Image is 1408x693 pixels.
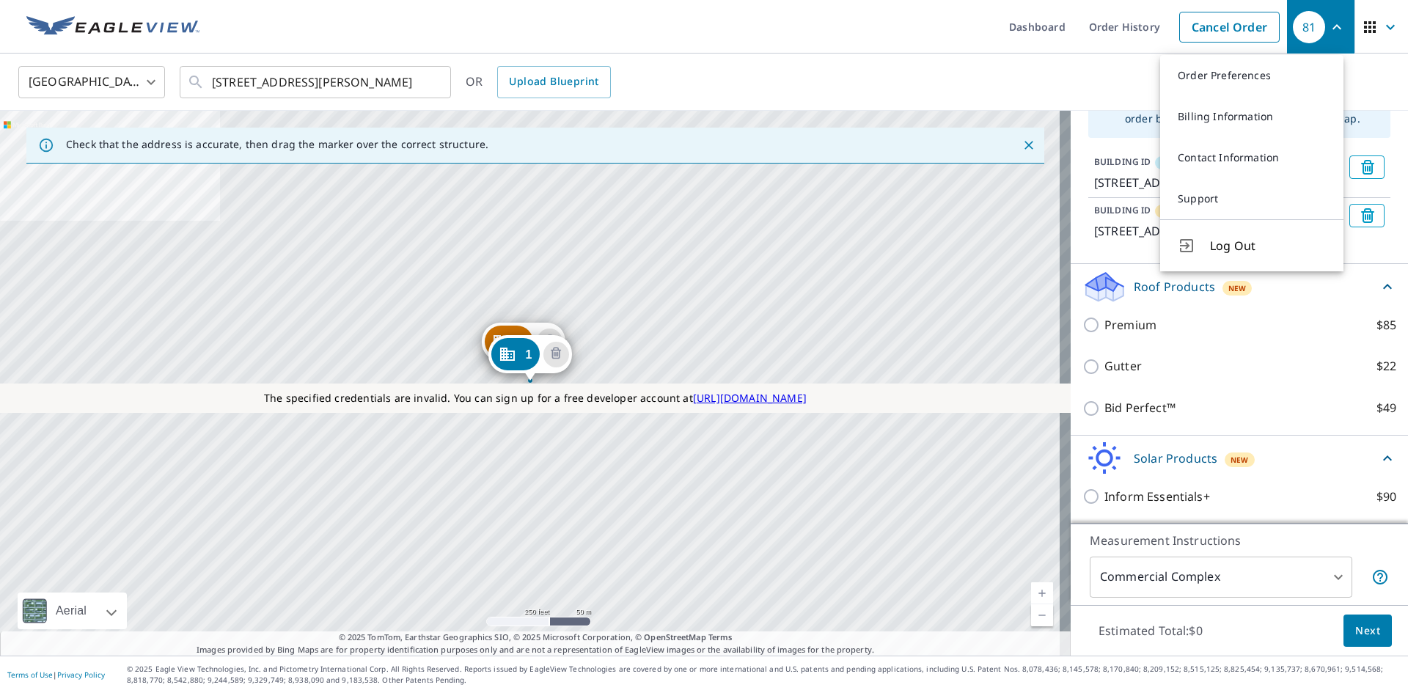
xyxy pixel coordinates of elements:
p: [STREET_ADDRESS][PERSON_NAME] [1094,222,1302,240]
p: [STREET_ADDRESS][PERSON_NAME] [1094,174,1302,191]
p: Gutter [1104,357,1142,375]
p: Bid Perfect™ [1104,399,1176,417]
a: Privacy Policy [57,670,105,680]
span: 1 [525,349,532,360]
button: Delete building 1 [543,342,569,367]
p: Measurement Instructions [1090,532,1389,549]
p: Inform Essentials+ [1104,488,1210,506]
span: New [1231,454,1249,466]
button: Delete building 2 [1349,204,1385,227]
button: Delete building 2 [537,329,562,354]
p: $90 [1376,488,1396,506]
span: © 2025 TomTom, Earthstar Geographics SIO, © 2025 Microsoft Corporation, © [339,631,733,644]
p: $85 [1376,316,1396,334]
input: Search by address or latitude-longitude [212,62,421,103]
a: [URL][DOMAIN_NAME] [693,391,807,405]
div: Solar ProductsNew [1082,441,1396,476]
button: Next [1343,615,1392,648]
div: [GEOGRAPHIC_DATA] [18,62,165,103]
p: BUILDING ID [1094,204,1151,216]
div: Aerial [18,593,127,629]
p: $22 [1376,357,1396,375]
a: Terms [708,631,733,642]
p: $49 [1376,399,1396,417]
p: Roof Products [1134,278,1215,296]
div: Commercial Complex [1090,557,1352,598]
a: Upload Blueprint [497,66,610,98]
p: Premium [1104,316,1156,334]
p: © 2025 Eagle View Technologies, Inc. and Pictometry International Corp. All Rights Reserved. Repo... [127,664,1401,686]
p: Estimated Total: $0 [1087,615,1214,647]
p: | [7,670,105,679]
span: Log Out [1210,237,1326,254]
p: Solar Products [1134,450,1217,467]
button: Delete building 1 [1349,155,1385,179]
button: Close [1019,136,1038,155]
a: Contact Information [1160,137,1343,178]
a: Current Level 17, Zoom In [1031,582,1053,604]
p: Check that the address is accurate, then drag the marker over the correct structure. [66,138,488,151]
p: BUILDING ID [1094,155,1151,168]
a: Terms of Use [7,670,53,680]
span: Each building may require a separate measurement report; if so, your account will be billed per r... [1371,568,1389,586]
a: Current Level 17, Zoom Out [1031,604,1053,626]
a: Billing Information [1160,96,1343,137]
div: Roof ProductsNew [1082,270,1396,304]
span: New [1228,282,1247,294]
span: Next [1355,622,1380,640]
button: Log Out [1160,219,1343,271]
div: Dropped pin, building 1, Commercial property, 125 Pugsley Ave Bronx, NY 10473 [488,335,571,381]
a: Cancel Order [1179,12,1280,43]
span: Upload Blueprint [509,73,598,91]
a: Support [1160,178,1343,219]
a: Order Preferences [1160,55,1343,96]
div: Dropped pin, building 2, Commercial property, 131 Pugsley Ave Bronx, NY 10473 [482,323,565,368]
div: OR [466,66,611,98]
div: Aerial [51,593,91,629]
div: 81 [1293,11,1325,43]
img: EV Logo [26,16,199,38]
a: OpenStreetMap [644,631,705,642]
